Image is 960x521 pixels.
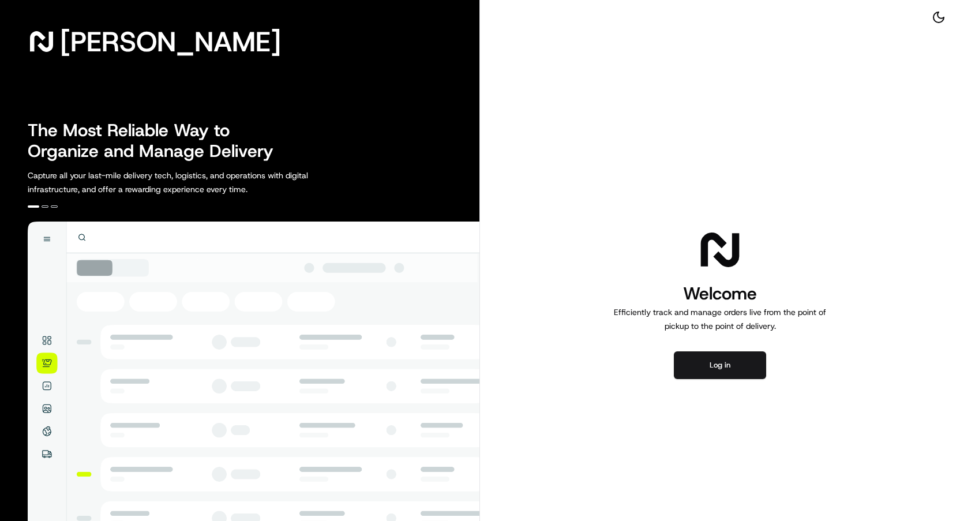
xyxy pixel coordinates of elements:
[609,305,831,333] p: Efficiently track and manage orders live from the point of pickup to the point of delivery.
[28,120,286,162] h2: The Most Reliable Way to Organize and Manage Delivery
[674,351,766,379] button: Log in
[609,282,831,305] h1: Welcome
[28,168,360,196] p: Capture all your last-mile delivery tech, logistics, and operations with digital infrastructure, ...
[60,30,281,53] span: [PERSON_NAME]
